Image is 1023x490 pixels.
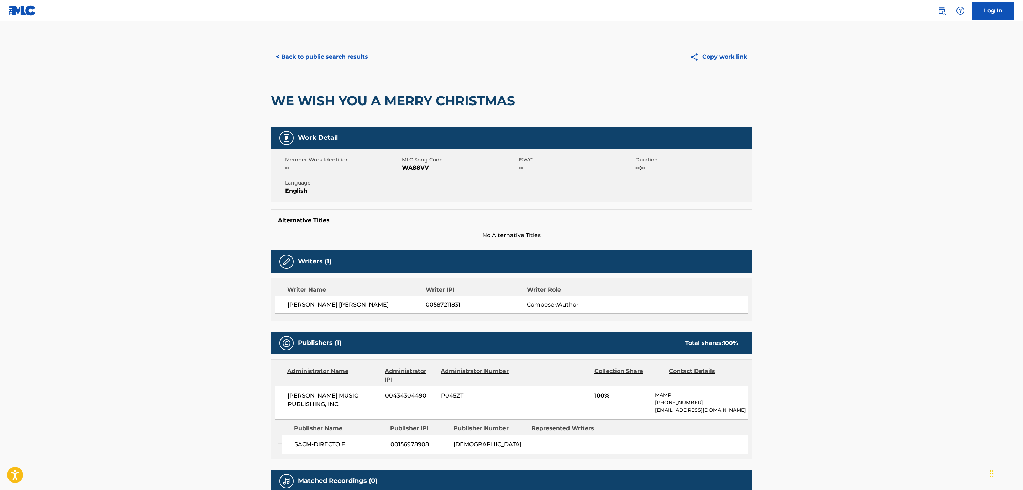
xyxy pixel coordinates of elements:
img: Work Detail [282,134,291,142]
div: Contact Details [669,367,738,384]
h5: Work Detail [298,134,338,142]
span: 00434304490 [385,392,436,400]
span: -- [285,164,400,172]
h5: Writers (1) [298,257,331,266]
span: [PERSON_NAME] [PERSON_NAME] [288,300,426,309]
div: Writer Role [527,286,619,294]
span: [DEMOGRAPHIC_DATA] [453,440,526,449]
span: Duration [635,156,750,164]
img: Writers [282,257,291,266]
span: -- [519,164,634,172]
p: [PHONE_NUMBER] [655,399,748,406]
img: Publishers [282,339,291,347]
h5: Matched Recordings (0) [298,477,377,485]
span: Member Work Identifier [285,156,400,164]
img: Copy work link [690,53,702,62]
span: 100 % [723,340,738,346]
img: Matched Recordings [282,477,291,485]
p: [EMAIL_ADDRESS][DOMAIN_NAME] [655,406,748,414]
span: SACM-DIRECTO F [294,440,385,449]
span: [PERSON_NAME] MUSIC PUBLISHING, INC. [288,392,380,409]
div: Total shares: [685,339,738,347]
div: Writer IPI [426,286,527,294]
h5: Publishers (1) [298,339,341,347]
div: Represented Writers [531,424,604,433]
div: Publisher Number [453,424,526,433]
span: MLC Song Code [402,156,517,164]
a: Log In [972,2,1014,20]
span: --:-- [635,164,750,172]
span: ISWC [519,156,634,164]
div: Help [953,4,967,18]
div: Publisher Name [294,424,385,433]
h2: WE WISH YOU A MERRY CHRISTMAS [271,93,519,109]
iframe: Chat Widget [987,456,1023,490]
span: English [285,187,400,195]
a: Public Search [935,4,949,18]
span: P045ZT [441,392,510,400]
button: < Back to public search results [271,48,373,66]
img: help [956,6,965,15]
div: Administrator Number [441,367,510,384]
div: Publisher IPI [390,424,448,433]
p: MAMP [655,392,748,399]
div: Administrator Name [287,367,379,384]
span: 00587211831 [426,300,527,309]
span: Language [285,179,400,187]
div: Writer Name [287,286,426,294]
div: Collection Share [594,367,663,384]
div: Drag [990,463,994,484]
span: No Alternative Titles [271,231,752,240]
span: WA88VV [402,164,517,172]
img: search [938,6,946,15]
div: Administrator IPI [385,367,435,384]
img: MLC Logo [9,5,36,16]
button: Copy work link [685,48,752,66]
span: 00156978908 [390,440,448,449]
span: Composer/Author [527,300,619,309]
span: 100% [594,392,650,400]
h5: Alternative Titles [278,217,745,224]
